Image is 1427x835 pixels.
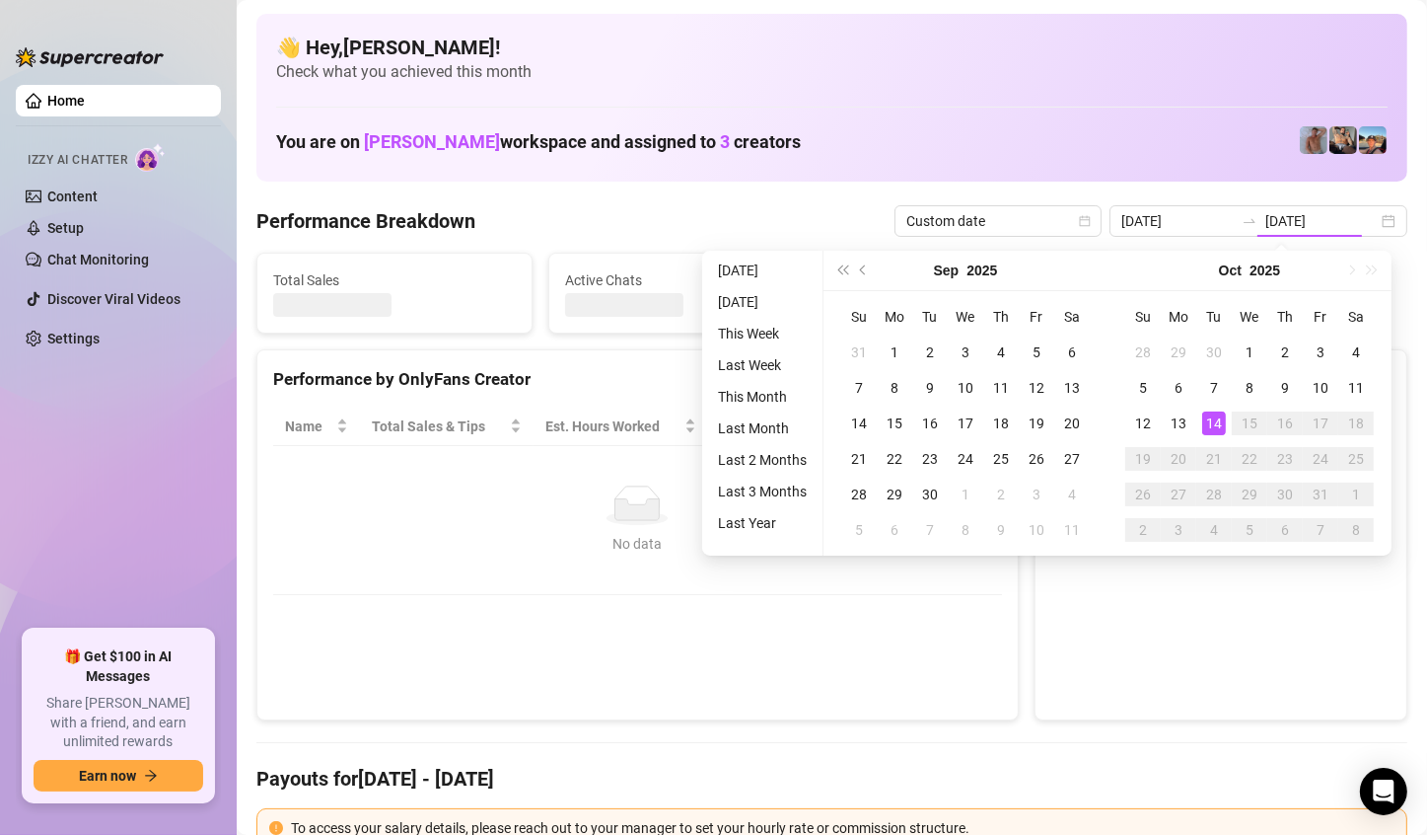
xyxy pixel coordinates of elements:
img: logo-BBDzfeDw.svg [16,47,164,67]
h4: 👋 Hey, [PERSON_NAME] ! [276,34,1388,61]
a: Settings [47,331,100,346]
span: Chat Conversion [851,416,973,437]
img: Zach [1359,126,1387,154]
div: No data [293,533,982,555]
img: Joey [1300,126,1327,154]
h4: Payouts for [DATE] - [DATE] [256,765,1407,793]
span: Custom date [906,206,1090,236]
span: Share [PERSON_NAME] with a friend, and earn unlimited rewards [34,694,203,752]
input: End date [1265,210,1378,232]
span: Messages Sent [857,269,1100,291]
h1: You are on workspace and assigned to creators [276,131,801,153]
span: swap-right [1242,213,1257,229]
a: Content [47,189,98,204]
div: Open Intercom Messenger [1360,768,1407,815]
span: Total Sales & Tips [372,416,506,437]
span: Earn now [79,768,136,784]
a: Setup [47,220,84,236]
a: Home [47,93,85,109]
span: 3 [720,131,730,152]
th: Chat Conversion [839,408,1001,446]
img: George [1329,126,1357,154]
a: Discover Viral Videos [47,291,180,307]
th: Sales / Hour [708,408,840,446]
span: 🎁 Get $100 in AI Messages [34,647,203,686]
span: Name [285,416,332,437]
span: calendar [1079,215,1091,227]
span: to [1242,213,1257,229]
input: Start date [1121,210,1234,232]
a: Chat Monitoring [47,252,149,267]
div: Performance by OnlyFans Creator [273,366,1002,393]
span: Sales / Hour [720,416,813,437]
span: Total Sales [273,269,516,291]
span: [PERSON_NAME] [364,131,500,152]
th: Name [273,408,360,446]
span: Izzy AI Chatter [28,151,127,170]
button: Earn nowarrow-right [34,760,203,792]
span: exclamation-circle [269,821,283,835]
div: Est. Hours Worked [545,416,680,437]
span: arrow-right [144,769,158,783]
span: Active Chats [565,269,808,291]
h4: Performance Breakdown [256,207,475,235]
th: Total Sales & Tips [360,408,534,446]
img: AI Chatter [135,143,166,172]
div: Sales by OnlyFans Creator [1051,366,1391,393]
span: Check what you achieved this month [276,61,1388,83]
